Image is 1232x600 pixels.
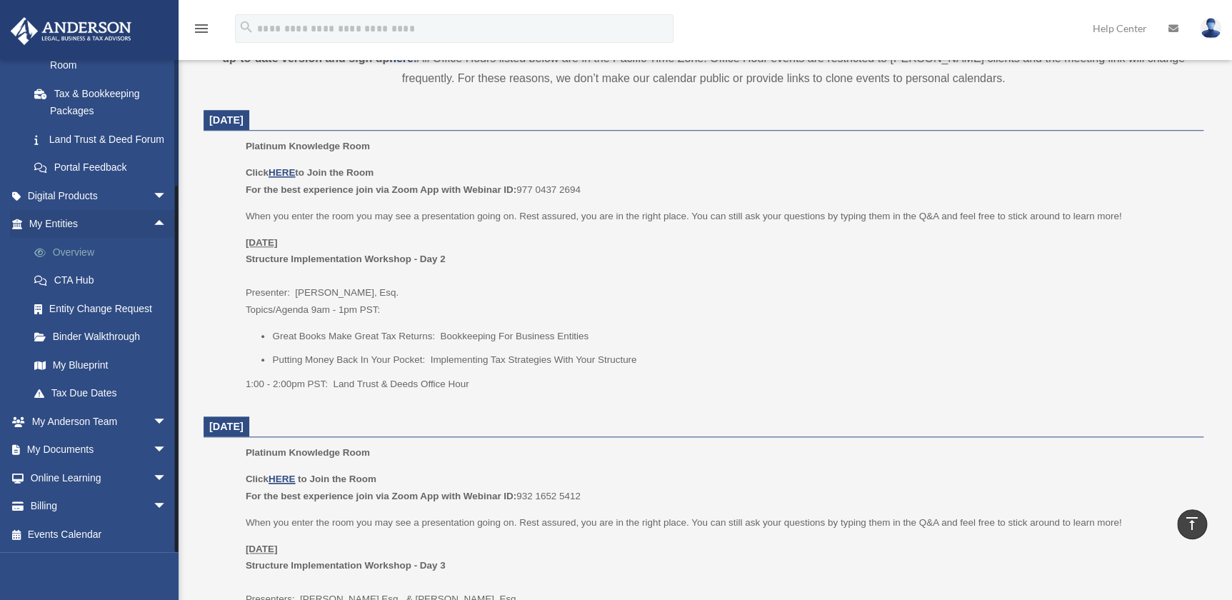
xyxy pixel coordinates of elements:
span: arrow_drop_down [153,492,181,521]
a: Overview [20,238,189,266]
a: HERE [269,474,295,484]
strong: . [414,52,416,64]
a: Tax Due Dates [20,379,189,408]
b: For the best experience join via Zoom App with Webinar ID: [246,491,516,501]
u: [DATE] [246,544,278,554]
img: User Pic [1200,18,1221,39]
a: Land Trust & Deed Forum [20,125,189,154]
b: Structure Implementation Workshop - Day 2 [246,254,446,264]
b: to Join the Room [298,474,376,484]
a: Binder Walkthrough [20,323,189,351]
b: For the best experience join via Zoom App with Webinar ID: [246,184,516,195]
p: 932 1652 5412 [246,471,1193,504]
img: Anderson Advisors Platinum Portal [6,17,136,45]
a: HERE [269,167,295,178]
p: When you enter the room you may see a presentation going on. Rest assured, you are in the right p... [246,208,1193,225]
a: Digital Productsarrow_drop_down [10,181,189,210]
a: Entity Change Request [20,294,189,323]
a: Online Learningarrow_drop_down [10,464,189,492]
span: Platinum Knowledge Room [246,141,370,151]
span: arrow_drop_down [153,407,181,436]
a: menu [193,25,210,37]
a: Portal Feedback [20,154,189,182]
p: Presenter: [PERSON_NAME], Esq. Topics/Agenda 9am - 1pm PST: [246,234,1193,319]
a: Tax & Bookkeeping Packages [20,79,189,125]
a: My Anderson Teamarrow_drop_down [10,407,189,436]
a: My Documentsarrow_drop_down [10,436,189,464]
a: CTA Hub [20,266,189,295]
b: Click [246,474,298,484]
b: Click to Join the Room [246,167,374,178]
p: 1:00 - 2:00pm PST: Land Trust & Deeds Office Hour [246,376,1193,393]
span: arrow_drop_up [153,210,181,239]
i: vertical_align_top [1183,515,1201,532]
a: vertical_align_top [1177,509,1207,539]
i: search [239,19,254,35]
span: arrow_drop_down [153,464,181,493]
a: Billingarrow_drop_down [10,492,189,521]
i: menu [193,20,210,37]
span: arrow_drop_down [153,181,181,211]
span: arrow_drop_down [153,436,181,465]
li: Great Books Make Great Tax Returns: Bookkeeping For Business Entities [272,328,1193,345]
a: My Entitiesarrow_drop_up [10,210,189,239]
p: When you enter the room you may see a presentation going on. Rest assured, you are in the right p... [246,514,1193,531]
u: [DATE] [246,237,278,248]
span: Platinum Knowledge Room [246,447,370,458]
a: here [389,52,414,64]
li: Putting Money Back In Your Pocket: Implementing Tax Strategies With Your Structure [272,351,1193,369]
span: [DATE] [209,421,244,432]
a: My Blueprint [20,351,189,379]
a: Events Calendar [10,520,189,549]
b: Structure Implementation Workshop - Day 3 [246,560,446,571]
span: [DATE] [209,114,244,126]
p: 977 0437 2694 [246,164,1193,198]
